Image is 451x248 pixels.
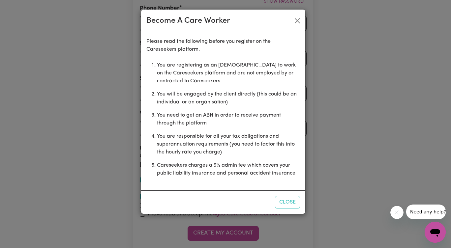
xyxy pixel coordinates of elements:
[406,205,446,219] iframe: Message from company
[157,130,300,159] li: You are responsible for all your tax obligations and superannuation requirements (you need to fac...
[425,222,446,243] iframe: Button to launch messaging window
[146,15,230,27] div: Become A Care Worker
[390,206,404,219] iframe: Close message
[157,88,300,109] li: You will be engaged by the client directly (this could be an individual or an organisation)
[157,159,300,180] li: Careseekers charges a 9% admin fee which covers your public liability insurance and personal acci...
[146,38,300,53] p: Please read the following before you register on the Careseekers platform.
[157,59,300,88] li: You are registering as an [DEMOGRAPHIC_DATA] to work on the Careseekers platform and are not empl...
[4,5,40,10] span: Need any help?
[292,15,303,26] button: Close
[157,109,300,130] li: You need to get an ABN in order to receive payment through the platform
[275,196,300,208] button: Close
